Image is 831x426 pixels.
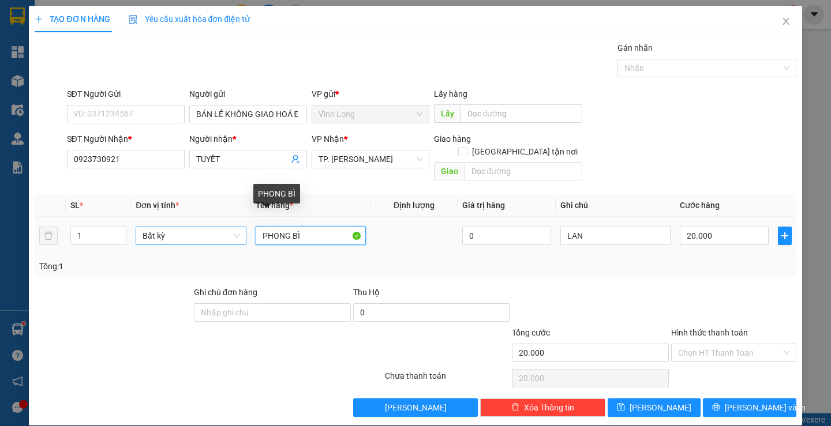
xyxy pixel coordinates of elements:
[312,88,429,100] div: VP gửi
[434,104,461,123] span: Lấy
[194,303,351,322] input: Ghi chú đơn hàng
[467,145,582,158] span: [GEOGRAPHIC_DATA] tận nơi
[189,88,307,100] div: Người gửi
[434,162,465,180] span: Giao
[312,134,344,144] span: VP Nhận
[512,328,550,337] span: Tổng cước
[75,10,167,37] div: TP. [PERSON_NAME]
[630,401,691,414] span: [PERSON_NAME]
[194,288,257,297] label: Ghi chú đơn hàng
[136,201,179,210] span: Đơn vị tính
[778,231,791,240] span: plus
[462,227,551,245] input: 0
[353,398,478,417] button: [PERSON_NAME]
[75,51,167,67] div: 0763821411
[35,14,110,24] span: TẠO ĐƠN HÀNG
[70,201,80,210] span: SL
[10,37,67,93] div: BÁN LẺ KHÔNG GIAO HOÁ ĐƠN
[524,401,574,414] span: Xóa Thông tin
[680,201,720,210] span: Cước hàng
[319,105,422,123] span: Vĩnh Long
[384,370,511,390] div: Chưa thanh toán
[461,104,582,123] input: Dọc đường
[319,150,422,168] span: TP. Hồ Chí Minh
[394,201,435,210] span: Định lượng
[256,227,366,245] input: VD: Bàn, Ghế
[129,14,250,24] span: Yêu cầu xuất hóa đơn điện tử
[511,403,519,412] span: delete
[617,403,625,412] span: save
[189,133,307,145] div: Người nhận
[10,10,67,37] div: Vĩnh Long
[434,134,471,144] span: Giao hàng
[608,398,701,417] button: save[PERSON_NAME]
[434,89,467,99] span: Lấy hàng
[39,260,321,273] div: Tổng: 1
[465,162,582,180] input: Dọc đường
[617,43,653,52] label: Gán nhãn
[253,184,300,203] div: PHONG BÌ
[291,154,300,164] span: user-add
[39,227,58,245] button: delete
[703,398,796,417] button: printer[PERSON_NAME] và In
[778,227,792,245] button: plus
[353,288,380,297] span: Thu Hộ
[462,201,505,210] span: Giá trị hàng
[560,227,671,245] input: Ghi Chú
[712,403,720,412] span: printer
[770,6,802,38] button: Close
[556,194,675,217] th: Ghi chú
[10,11,28,23] span: Gửi:
[75,11,103,23] span: Nhận:
[143,227,239,244] span: Bất kỳ
[385,401,447,414] span: [PERSON_NAME]
[725,401,806,414] span: [PERSON_NAME] và In
[480,398,605,417] button: deleteXóa Thông tin
[129,15,138,24] img: icon
[75,37,167,51] div: PHƯƠNG
[67,88,185,100] div: SĐT Người Gửi
[781,17,791,26] span: close
[671,328,748,337] label: Hình thức thanh toán
[35,15,43,23] span: plus
[67,133,185,145] div: SĐT Người Nhận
